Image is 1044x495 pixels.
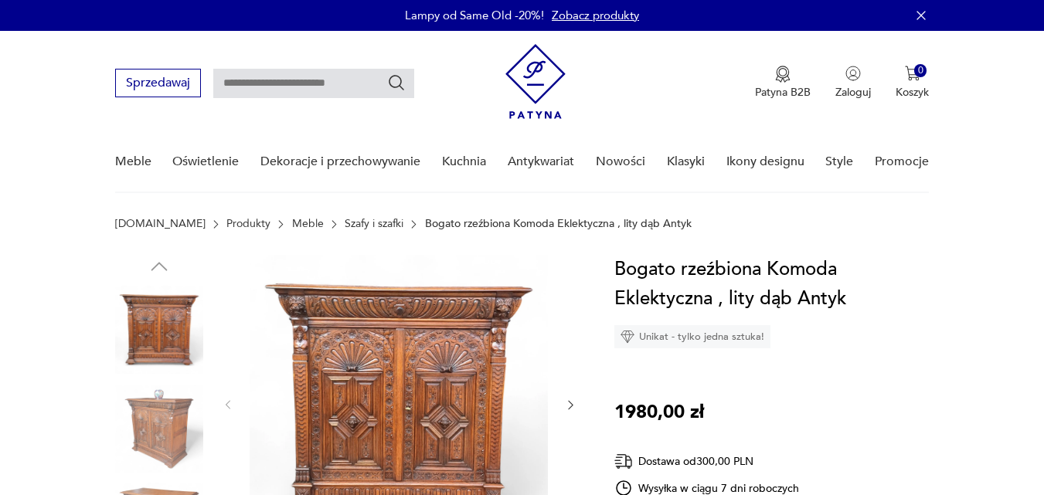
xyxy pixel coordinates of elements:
a: Szafy i szafki [345,218,403,230]
a: Nowości [596,132,645,192]
img: Ikonka użytkownika [845,66,861,81]
img: Ikona diamentu [621,330,634,344]
p: Lampy od Same Old -20%! [405,8,544,23]
button: Sprzedawaj [115,69,201,97]
p: Patyna B2B [755,85,811,100]
img: Ikona koszyka [905,66,920,81]
a: Meble [292,218,324,230]
a: Ikona medaluPatyna B2B [755,66,811,100]
button: 0Koszyk [896,66,929,100]
a: Produkty [226,218,270,230]
a: Zobacz produkty [552,8,639,23]
a: Antykwariat [508,132,574,192]
a: Sprzedawaj [115,79,201,90]
a: Ikony designu [726,132,804,192]
a: Dekoracje i przechowywanie [260,132,420,192]
p: Zaloguj [835,85,871,100]
p: 1980,00 zł [614,398,704,427]
img: Zdjęcie produktu Bogato rzeźbiona Komoda Eklektyczna , lity dąb Antyk [115,385,203,473]
a: [DOMAIN_NAME] [115,218,206,230]
button: Szukaj [387,73,406,92]
button: Zaloguj [835,66,871,100]
p: Bogato rzeźbiona Komoda Eklektyczna , lity dąb Antyk [425,218,692,230]
img: Patyna - sklep z meblami i dekoracjami vintage [505,44,566,119]
a: Klasyki [667,132,705,192]
a: Oświetlenie [172,132,239,192]
a: Kuchnia [442,132,486,192]
div: Dostawa od 300,00 PLN [614,452,800,471]
div: Unikat - tylko jedna sztuka! [614,325,770,348]
img: Ikona medalu [775,66,791,83]
img: Zdjęcie produktu Bogato rzeźbiona Komoda Eklektyczna , lity dąb Antyk [115,286,203,374]
h1: Bogato rzeźbiona Komoda Eklektyczna , lity dąb Antyk [614,255,940,314]
a: Meble [115,132,151,192]
div: 0 [914,64,927,77]
img: Ikona dostawy [614,452,633,471]
button: Patyna B2B [755,66,811,100]
a: Style [825,132,853,192]
p: Koszyk [896,85,929,100]
a: Promocje [875,132,929,192]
